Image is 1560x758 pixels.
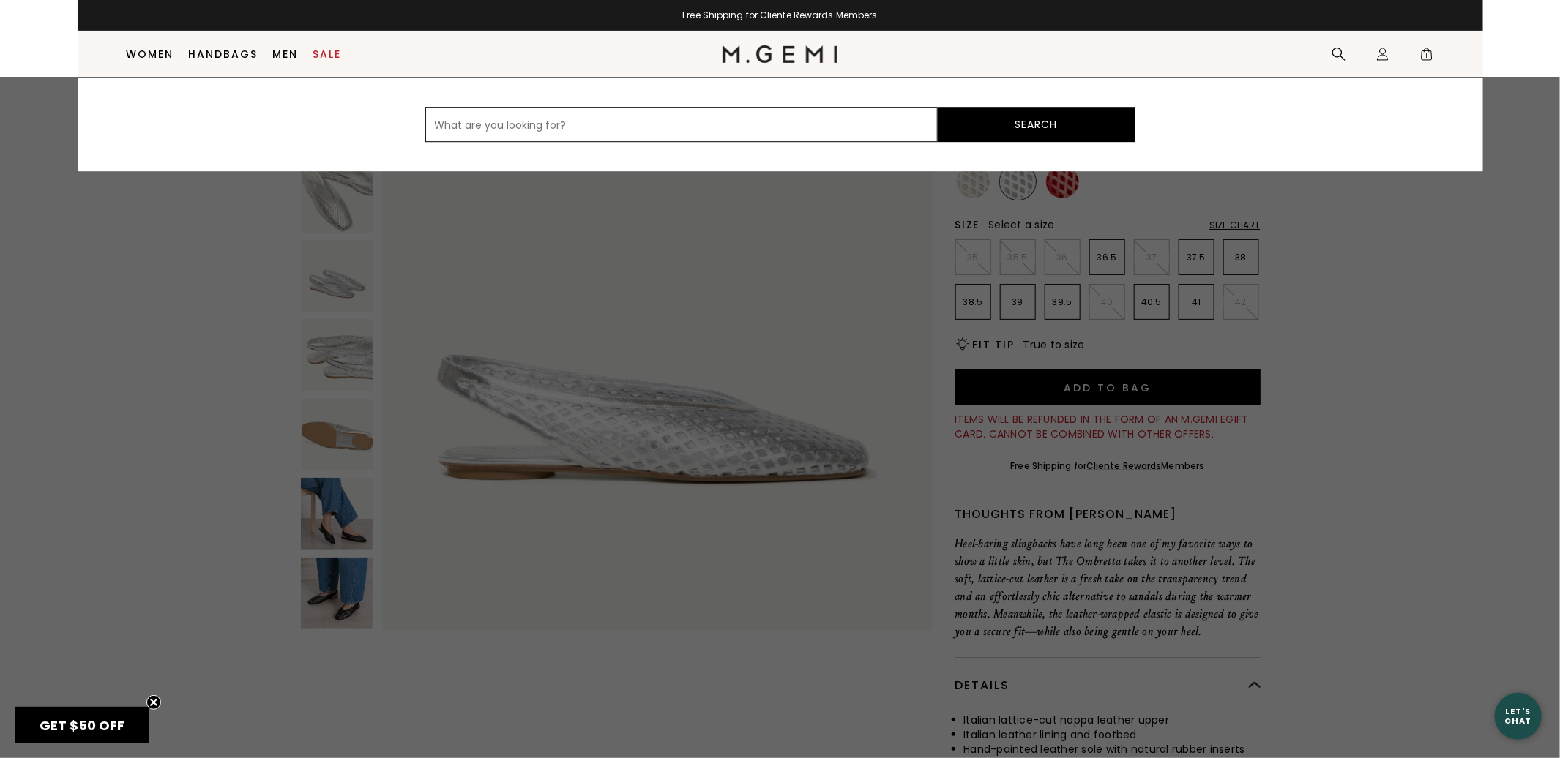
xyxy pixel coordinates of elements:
[78,10,1483,21] div: Free Shipping for Cliente Rewards Members
[146,695,161,710] button: Close teaser
[723,45,837,63] img: M.Gemi
[40,716,124,735] span: GET $50 OFF
[188,48,258,60] a: Handbags
[15,707,149,743] div: GET $50 OFFClose teaser
[1419,50,1434,64] span: 1
[425,107,938,142] input: What are you looking for?
[313,48,341,60] a: Sale
[1495,707,1542,725] div: Let's Chat
[126,48,173,60] a: Women
[272,48,298,60] a: Men
[938,107,1135,142] button: Search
